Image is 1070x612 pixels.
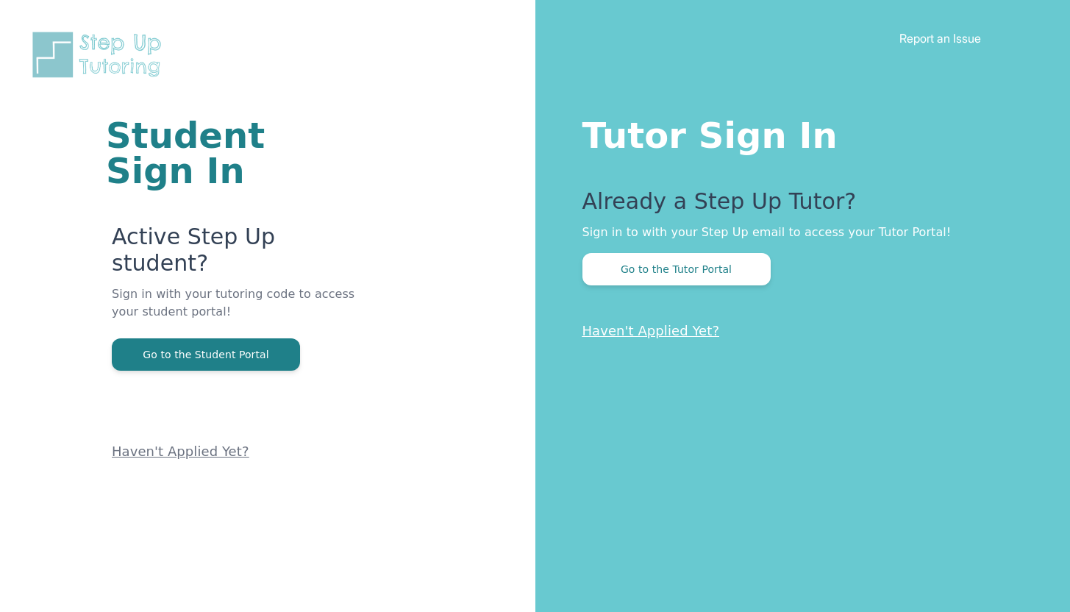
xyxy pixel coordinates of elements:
[582,253,771,285] button: Go to the Tutor Portal
[582,262,771,276] a: Go to the Tutor Portal
[29,29,171,80] img: Step Up Tutoring horizontal logo
[106,118,359,188] h1: Student Sign In
[582,224,1012,241] p: Sign in to with your Step Up email to access your Tutor Portal!
[112,338,300,371] button: Go to the Student Portal
[112,347,300,361] a: Go to the Student Portal
[582,323,720,338] a: Haven't Applied Yet?
[112,285,359,338] p: Sign in with your tutoring code to access your student portal!
[582,188,1012,224] p: Already a Step Up Tutor?
[112,444,249,459] a: Haven't Applied Yet?
[112,224,359,285] p: Active Step Up student?
[582,112,1012,153] h1: Tutor Sign In
[899,31,981,46] a: Report an Issue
